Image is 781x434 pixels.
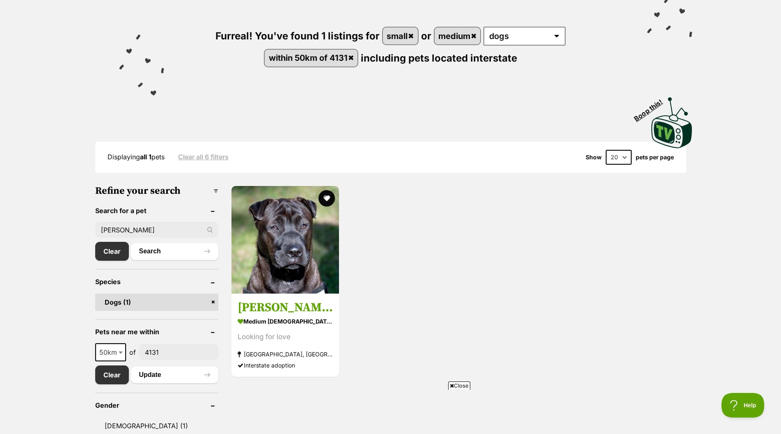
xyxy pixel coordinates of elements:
[178,153,229,161] a: Clear all 6 filters
[95,328,218,335] header: Pets near me within
[318,190,335,207] button: favourite
[95,207,218,214] header: Search for a pet
[636,154,674,161] label: pets per page
[383,28,418,44] a: small
[721,393,765,418] iframe: Help Scout Beacon - Open
[108,153,165,161] span: Displaying pets
[361,52,517,64] span: including pets located interstate
[435,28,481,44] a: medium
[131,243,218,259] button: Search
[95,222,218,238] input: Toby
[129,347,136,357] span: of
[238,348,333,359] strong: [GEOGRAPHIC_DATA], [GEOGRAPHIC_DATA]
[95,242,129,261] a: Clear
[95,365,129,384] a: Clear
[632,93,670,122] span: Boop this!
[95,343,126,361] span: 50km
[231,186,339,294] img: Dempsey - Shar Pei Dog
[651,97,692,148] img: PetRescue TV logo
[651,90,692,150] a: Boop this!
[95,402,218,409] header: Gender
[95,185,218,197] h3: Refine your search
[586,154,602,161] span: Show
[265,50,357,67] a: within 50km of 4131
[421,30,431,42] span: or
[139,344,218,360] input: postcode
[140,153,151,161] strong: all 1
[192,393,590,430] iframe: Advertisement
[448,381,470,390] span: Close
[238,331,333,342] div: Looking for love
[238,315,333,327] strong: medium [DEMOGRAPHIC_DATA] Dog
[95,294,218,311] a: Dogs (1)
[95,278,218,285] header: Species
[215,30,380,42] span: Furreal! You've found 1 listings for
[96,347,125,358] span: 50km
[231,293,339,377] a: [PERSON_NAME] medium [DEMOGRAPHIC_DATA] Dog Looking for love [GEOGRAPHIC_DATA], [GEOGRAPHIC_DATA]...
[238,359,333,370] div: Interstate adoption
[238,299,333,315] h3: [PERSON_NAME]
[131,367,218,383] button: Update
